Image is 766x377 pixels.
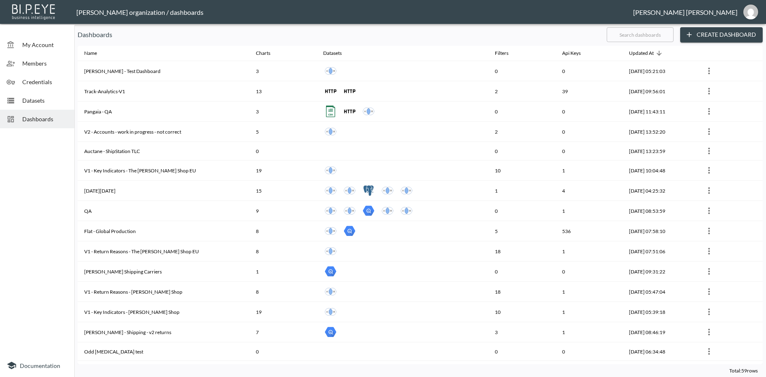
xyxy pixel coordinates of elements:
[622,181,695,201] th: 2025-09-18, 04:25:32
[325,306,336,318] img: inner join icon
[488,142,555,160] th: 0
[696,201,763,221] th: {"type":{"isMobxInjector":true,"displayName":"inject-with-userStore-stripeStore-dashboardsStore(O...
[256,48,281,58] span: Charts
[249,342,316,361] th: 0
[702,265,716,278] button: more
[323,183,338,198] a: Returns Black Friday
[738,2,764,22] button: ana@swap-commerce.com
[325,85,336,97] img: http icon
[556,160,622,181] th: 1
[622,241,695,262] th: 2025-09-16, 07:51:06
[488,160,555,181] th: 10
[743,5,758,19] img: 7151a5340a926b4f92da4ffde41f27b4
[361,104,376,119] a: Shopify Orders + Swap Returns V1
[317,262,488,282] th: {"type":"div","key":null,"ref":null,"props":{"style":{"display":"flex","gap":10},"children":[{"ty...
[344,225,355,237] img: big query icon
[323,64,338,78] a: Flat Global
[317,181,488,201] th: {"type":"div","key":null,"ref":null,"props":{"style":{"display":"flex","gap":10},"children":[{"ty...
[317,282,488,302] th: {"type":"div","key":null,"ref":null,"props":{"style":{"display":"flex","gap":10},"children":[{"ty...
[317,241,488,262] th: {"type":"div","key":null,"ref":null,"props":{"style":{"display":"flex","gap":10},"children":[{"ty...
[488,201,555,221] th: 0
[325,165,336,176] img: inner join icon
[22,78,68,86] span: Credentials
[78,160,249,181] th: V1 - Key Indicators - The Frankie Shop EU
[696,262,763,282] th: {"type":{"isMobxInjector":true,"displayName":"inject-with-userStore-stripeStore-dashboardsStore(O...
[249,302,316,322] th: 19
[78,201,249,221] th: QA
[702,305,716,318] button: more
[342,104,357,119] a: V2 - (PROD) - Returns Pagination
[363,106,374,117] img: inner join icon
[556,81,622,101] th: 39
[325,245,336,257] img: inner join icon
[323,48,342,58] div: Datasets
[696,181,763,201] th: {"type":{"isMobxInjector":true,"displayName":"inject-with-userStore-stripeStore-dashboardsStore(O...
[317,61,488,81] th: {"type":"div","key":null,"ref":null,"props":{"style":{"display":"flex","gap":10},"children":[{"ty...
[556,262,622,282] th: 0
[342,183,357,198] a: Protect Orders Flat v2
[78,181,249,201] th: Black friday
[325,205,336,217] img: inner join icon
[488,221,555,241] th: 5
[622,122,695,142] th: 2025-09-25, 13:52:20
[702,325,716,339] button: more
[22,40,68,49] span: My Account
[702,285,716,298] button: more
[22,59,68,68] span: Members
[317,221,488,241] th: {"type":"div","key":null,"ref":null,"props":{"style":{"display":"flex","gap":10},"children":[{"ty...
[361,203,376,218] a: Global - prod - Checkout-Conversion
[696,282,763,302] th: {"type":{"isMobxInjector":true,"displayName":"inject-with-userStore-stripeStore-dashboardsStore(O...
[78,262,249,282] th: Ana Shipping Carriers
[622,101,695,122] th: 2025-09-28, 11:43:11
[323,84,338,99] a: 🧑‍🤝‍🧑🧑‍🤝‍🧑 Swap Track - V1️⃣ - User Analytics 🧑‍🤝‍🧑🧑‍🤝‍🧑
[622,322,695,342] th: 2025-09-03, 08:46:19
[325,266,336,277] img: big query icon
[323,224,338,238] a: Flat Global
[556,61,622,81] th: 0
[76,8,633,16] div: [PERSON_NAME] organization / dashboards
[361,183,376,198] a: Protect v1 black friday
[22,115,68,123] span: Dashboards
[556,241,622,262] th: 1
[249,322,316,342] th: 7
[22,96,68,105] span: Datasets
[323,48,352,58] span: Datasets
[325,106,336,117] img: csv icon
[20,362,60,369] span: Documentation
[380,183,395,198] a: Returns v1 - black friday
[317,302,488,322] th: {"type":"div","key":null,"ref":null,"props":{"style":{"display":"flex","gap":10},"children":[{"ty...
[7,361,68,370] a: Documentation
[323,284,338,299] a: Frankie Shop - returned items - v1
[702,144,716,158] button: more
[556,101,622,122] th: 0
[249,201,316,221] th: 9
[556,342,622,361] th: 0
[562,48,581,58] div: Api Keys
[325,286,336,297] img: inner join icon
[323,203,338,218] a: Tala UK - Returns Flat - v1
[317,101,488,122] th: {"type":"div","key":null,"ref":null,"props":{"style":{"display":"flex","gap":10},"children":[{"ty...
[249,181,316,201] th: 15
[729,368,758,374] span: Total: 59 rows
[495,48,519,58] span: Filters
[488,181,555,201] th: 1
[317,160,488,181] th: {"type":"div","key":null,"ref":null,"props":{"style":{"display":"flex","gap":10},"children":[{"ty...
[702,125,716,138] button: more
[696,81,763,101] th: {"type":{"isMobxInjector":true,"displayName":"inject-with-userStore-stripeStore-dashboardsStore(O...
[344,85,355,97] img: http icon
[702,224,716,238] button: more
[323,104,338,119] a: Pangaia - March
[342,84,357,99] a: 🚜🚜 Swap Track - V1️⃣ - couriers 🚜🚜
[363,185,374,196] img: postgres icon
[10,2,58,21] img: bipeye-logo
[556,282,622,302] th: 1
[622,302,695,322] th: 2025-09-04, 05:39:18
[325,185,336,196] img: inner join icon
[249,81,316,101] th: 13
[317,122,488,142] th: {"type":"div","key":null,"ref":null,"props":{"style":{"display":"flex","gap":10},"children":[{"ty...
[629,48,664,58] span: Updated At
[401,205,412,217] img: inner join icon
[78,241,249,262] th: V1 - Return Reasons - The Frankie Shop EU
[488,101,555,122] th: 0
[249,262,316,282] th: 1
